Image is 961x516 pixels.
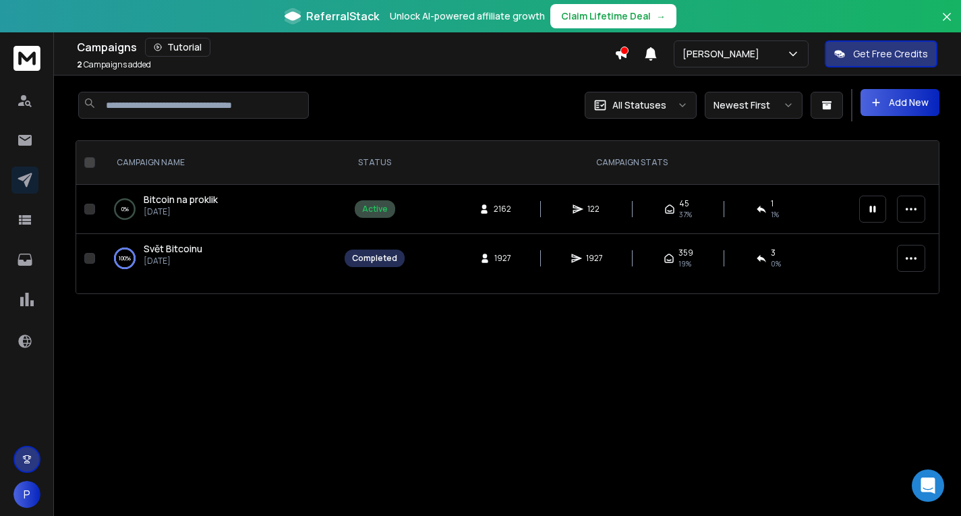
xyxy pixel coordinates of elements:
[853,47,928,61] p: Get Free Credits
[144,193,218,206] a: Bitcoin na proklik
[144,242,202,256] a: Svět Bitcoinu
[678,248,693,258] span: 359
[938,8,956,40] button: Close banner
[119,252,131,265] p: 100 %
[771,248,776,258] span: 3
[77,59,82,70] span: 2
[771,258,781,269] span: 0 %
[413,141,851,185] th: CAMPAIGN STATS
[145,38,210,57] button: Tutorial
[656,9,666,23] span: →
[100,234,337,283] td: 100%Svět Bitcoinu[DATE]
[100,185,337,234] td: 0%Bitcoin na proklik[DATE]
[861,89,939,116] button: Add New
[144,242,202,255] span: Svět Bitcoinu
[144,256,202,266] p: [DATE]
[682,47,765,61] p: [PERSON_NAME]
[679,209,692,220] span: 37 %
[77,59,151,70] p: Campaigns added
[705,92,803,119] button: Newest First
[679,198,689,209] span: 45
[612,98,666,112] p: All Statuses
[771,198,774,209] span: 1
[144,206,218,217] p: [DATE]
[13,481,40,508] button: P
[587,204,601,214] span: 122
[825,40,937,67] button: Get Free Credits
[678,258,691,269] span: 19 %
[390,9,545,23] p: Unlock AI-powered affiliate growth
[337,141,413,185] th: STATUS
[100,141,337,185] th: CAMPAIGN NAME
[771,209,779,220] span: 1 %
[494,204,511,214] span: 2162
[352,253,397,264] div: Completed
[121,202,129,216] p: 0 %
[586,253,603,264] span: 1927
[362,204,388,214] div: Active
[912,469,944,502] div: Open Intercom Messenger
[494,253,511,264] span: 1927
[306,8,379,24] span: ReferralStack
[550,4,676,28] button: Claim Lifetime Deal→
[77,38,614,57] div: Campaigns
